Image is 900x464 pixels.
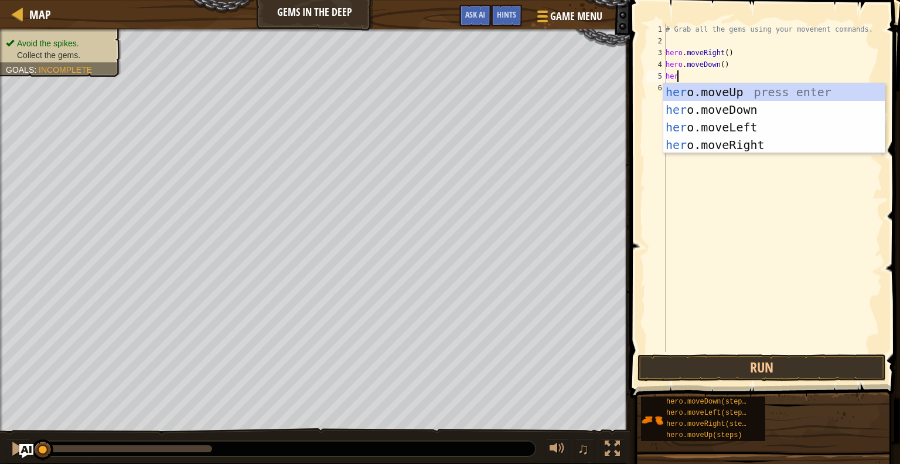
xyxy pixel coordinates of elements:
button: Ask AI [19,444,33,458]
span: hero.moveLeft(steps) [666,409,751,417]
span: Avoid the spikes. [17,39,79,48]
button: ♫ [575,438,595,462]
div: 3 [646,47,666,59]
span: Ask AI [465,9,485,20]
span: Game Menu [550,9,602,24]
div: 5 [646,70,666,82]
li: Avoid the spikes. [6,38,112,49]
button: Ctrl + P: Pause [6,438,29,462]
span: Goals [6,65,34,74]
button: Game Menu [528,5,609,32]
li: Collect the gems. [6,49,112,61]
span: Map [29,6,51,22]
img: portrait.png [641,409,663,431]
div: 4 [646,59,666,70]
button: Adjust volume [546,438,569,462]
span: hero.moveUp(steps) [666,431,742,439]
a: Map [23,6,51,22]
button: Run [637,354,886,381]
div: 2 [646,35,666,47]
span: hero.moveRight(steps) [666,420,755,428]
button: Ask AI [459,5,491,26]
div: 6 [646,82,666,94]
button: Toggle fullscreen [601,438,624,462]
span: Incomplete [39,65,92,74]
span: ♫ [577,440,589,458]
span: Collect the gems. [17,50,80,60]
span: : [34,65,39,74]
div: 1 [646,23,666,35]
span: hero.moveDown(steps) [666,398,751,406]
span: Hints [497,9,516,20]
